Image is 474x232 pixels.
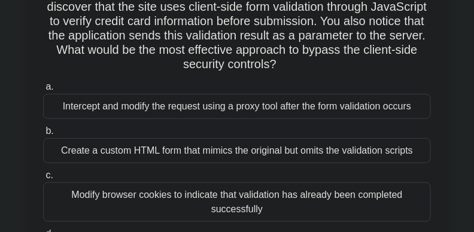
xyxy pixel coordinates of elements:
[45,126,53,136] span: b.
[43,138,431,163] div: Create a custom HTML form that mimics the original but omits the validation scripts
[43,182,431,222] div: Modify browser cookies to indicate that validation has already been completed successfully
[45,170,53,180] span: c.
[45,81,53,91] span: a.
[43,94,431,119] div: Intercept and modify the request using a proxy tool after the form validation occurs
